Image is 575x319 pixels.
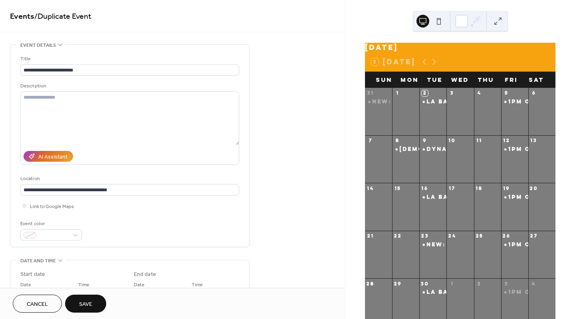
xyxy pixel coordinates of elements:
[24,151,73,162] button: AI Assistant
[504,281,510,287] div: 3
[419,99,446,105] div: La Bamba Mexican Grill | 5-9pm
[395,281,401,287] div: 29
[449,90,455,96] div: 3
[192,281,203,289] span: Time
[20,220,80,228] div: Event color
[501,194,528,201] div: 1pm OPEN - Every Friday
[422,233,428,239] div: 23
[419,194,446,201] div: La Bamba Mexican Grill | 5-9pm
[426,99,555,105] div: La Bamba Mexican Grill | 5-9pm
[531,281,537,287] div: 4
[20,82,238,90] div: Description
[20,257,56,265] span: Date and time
[78,281,89,289] span: Time
[395,90,401,96] div: 1
[422,72,448,88] div: Tue
[422,90,428,96] div: 2
[498,72,524,88] div: Fri
[34,9,91,24] span: / Duplicate Event
[476,233,482,239] div: 25
[365,43,555,52] div: [DATE]
[422,185,428,191] div: 16
[395,185,401,191] div: 15
[531,233,537,239] div: 27
[397,72,422,88] div: Mon
[426,146,547,153] div: Dynamite Street Eatz | 5-9pm
[30,202,74,211] span: Link to Google Maps
[473,72,498,88] div: Thu
[367,281,373,287] div: 28
[371,72,397,88] div: Sun
[449,233,455,239] div: 24
[426,289,555,296] div: La Bamba Mexican Grill | 5-9pm
[367,233,373,239] div: 21
[27,300,48,309] span: Cancel
[426,194,555,201] div: La Bamba Mexican Grill | 5-9pm
[448,72,473,88] div: Wed
[476,185,482,191] div: 18
[395,233,401,239] div: 22
[449,138,455,144] div: 10
[20,55,238,63] div: Title
[38,153,67,161] div: AI Assistant
[449,185,455,191] div: 17
[422,138,428,144] div: 9
[531,185,537,191] div: 20
[419,146,446,153] div: Dynamite Street Eatz | 5-9pm
[365,99,392,105] div: NEW: Los Diablos Mexicanos | 12-6pm
[79,300,92,309] span: Save
[504,185,510,191] div: 19
[501,289,528,296] div: 1pm OPEN - Every Friday
[504,233,510,239] div: 26
[392,146,419,153] div: Ladies Networking Night @ Scotty's Bierwerks!
[20,270,45,279] div: Start date
[419,289,446,296] div: La Bamba Mexican Grill | 5-9pm
[422,281,428,287] div: 30
[419,242,446,248] div: NEW: Fork in the Road | Taco Tuesday | 5-9pm
[476,281,482,287] div: 2
[531,90,537,96] div: 6
[20,41,56,50] span: Event details
[501,146,528,153] div: 1pm OPEN - Every Friday
[134,281,145,289] span: Date
[134,270,156,279] div: End date
[449,281,455,287] div: 1
[501,242,528,248] div: 1pm OPEN - Every Friday
[476,90,482,96] div: 4
[501,99,528,105] div: 1pm OPEN - Every Friday
[20,174,238,183] div: Location
[367,185,373,191] div: 14
[367,90,373,96] div: 31
[531,138,537,144] div: 13
[372,99,523,105] div: NEW: Los Diablos Mexicanos | 12-6pm
[65,295,106,313] button: Save
[13,295,62,313] button: Cancel
[10,9,34,24] a: Events
[20,281,31,289] span: Date
[367,138,373,144] div: 7
[395,138,401,144] div: 8
[523,72,549,88] div: Sat
[476,138,482,144] div: 11
[504,90,510,96] div: 5
[504,138,510,144] div: 12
